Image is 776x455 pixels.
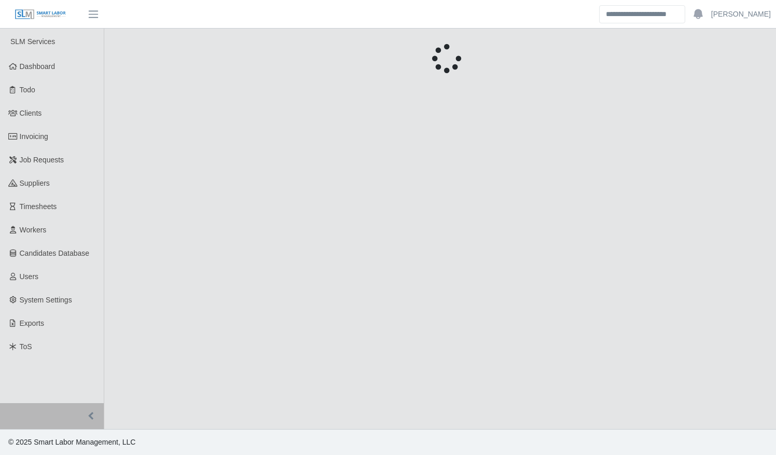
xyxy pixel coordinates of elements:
[20,272,39,281] span: Users
[20,319,44,327] span: Exports
[20,296,72,304] span: System Settings
[599,5,685,23] input: Search
[20,179,50,187] span: Suppliers
[20,156,64,164] span: Job Requests
[20,86,35,94] span: Todo
[10,37,55,46] span: SLM Services
[15,9,66,20] img: SLM Logo
[20,202,57,211] span: Timesheets
[20,62,56,71] span: Dashboard
[8,438,135,446] span: © 2025 Smart Labor Management, LLC
[711,9,771,20] a: [PERSON_NAME]
[20,132,48,141] span: Invoicing
[20,109,42,117] span: Clients
[20,342,32,351] span: ToS
[20,226,47,234] span: Workers
[20,249,90,257] span: Candidates Database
